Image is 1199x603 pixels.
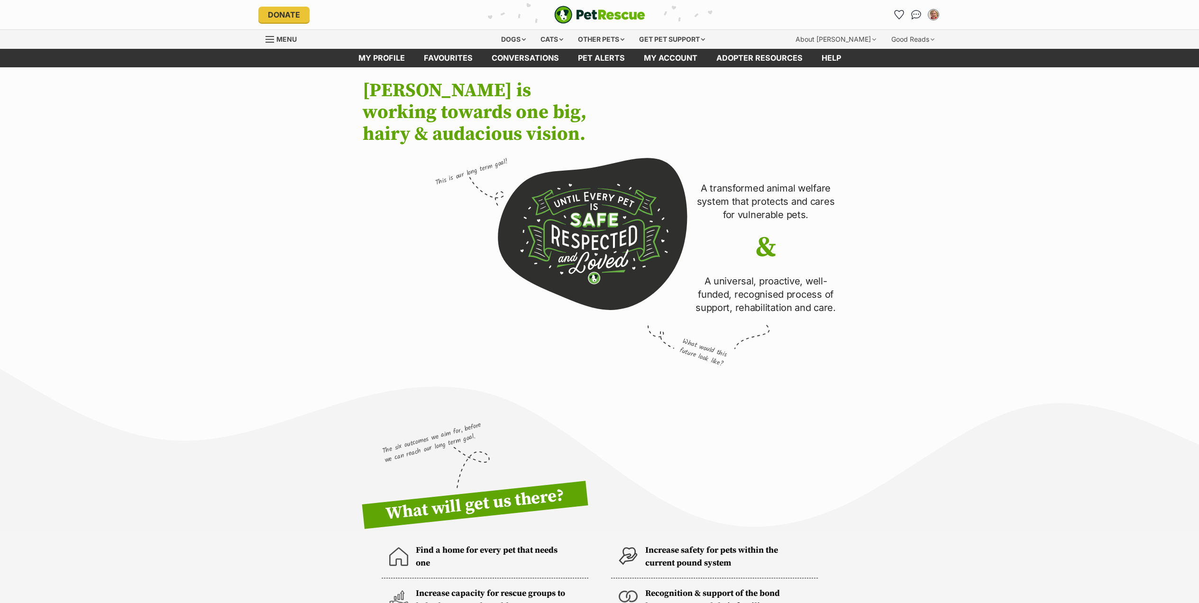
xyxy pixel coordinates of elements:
[892,7,907,22] a: Favourites
[554,6,645,24] a: PetRescue
[892,7,941,22] ul: Account quick links
[707,49,812,67] a: Adopter resources
[678,337,728,369] span: What would this future look like?
[568,49,634,67] a: Pet alerts
[534,30,570,49] div: Cats
[554,6,645,24] img: logo-e224e6f780fb5917bec1dbf3a21bbac754714ae5b6737aabdf751b685950b380.svg
[632,30,712,49] div: Get pet support
[434,156,509,188] span: This is our long term goal!
[695,274,837,314] p: A universal, proactive, well-funded, recognised process of support, rehabilitation and care.
[416,544,566,569] p: Find a home for every pet that needs one
[571,30,631,49] div: Other pets
[929,10,938,19] img: Georgia Craven profile pic
[695,234,837,262] p: &
[482,49,568,67] a: conversations
[494,30,532,49] div: Dogs
[911,10,921,19] img: chat-41dd97257d64d25036548639549fe6c8038ab92f7586957e7f3b1b290dea8141.svg
[258,7,310,23] a: Donate
[695,182,837,221] p: A transformed animal welfare system that protects and cares for vulnerable pets.
[414,49,482,67] a: Favourites
[349,49,414,67] a: My profile
[789,30,883,49] div: About [PERSON_NAME]
[276,35,297,43] span: Menu
[362,481,588,529] h2: What will get us there?
[926,7,941,22] button: My account
[909,7,924,22] a: Conversations
[363,80,600,145] h1: [PERSON_NAME] is working towards one big, hairy & audacious vision.
[634,49,707,67] a: My account
[265,30,303,47] a: Menu
[885,30,941,49] div: Good Reads
[381,420,484,465] span: The six outcomes we aim for, before we can reach our long term goal.
[498,158,687,310] img: Until every pet is safe, respected and loved
[812,49,851,67] a: Help
[645,544,795,569] p: Increase safety for pets within the current pound system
